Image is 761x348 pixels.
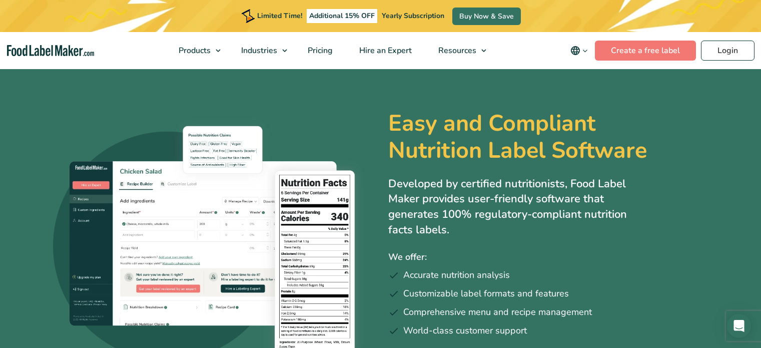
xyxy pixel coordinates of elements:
[403,268,510,282] span: Accurate nutrition analysis
[176,45,212,56] span: Products
[435,45,477,56] span: Resources
[425,32,491,69] a: Resources
[166,32,226,69] a: Products
[356,45,413,56] span: Hire an Expert
[346,32,423,69] a: Hire an Expert
[238,45,278,56] span: Industries
[403,324,527,337] span: World-class customer support
[307,9,377,23] span: Additional 15% OFF
[257,11,302,21] span: Limited Time!
[382,11,444,21] span: Yearly Subscription
[388,250,708,264] p: We offer:
[305,45,334,56] span: Pricing
[403,287,569,300] span: Customizable label formats and features
[295,32,344,69] a: Pricing
[388,176,648,238] p: Developed by certified nutritionists, Food Label Maker provides user-friendly software that gener...
[727,314,751,338] div: Open Intercom Messenger
[595,41,696,61] a: Create a free label
[388,110,685,164] h1: Easy and Compliant Nutrition Label Software
[701,41,754,61] a: Login
[228,32,292,69] a: Industries
[452,8,521,25] a: Buy Now & Save
[403,305,592,319] span: Comprehensive menu and recipe management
